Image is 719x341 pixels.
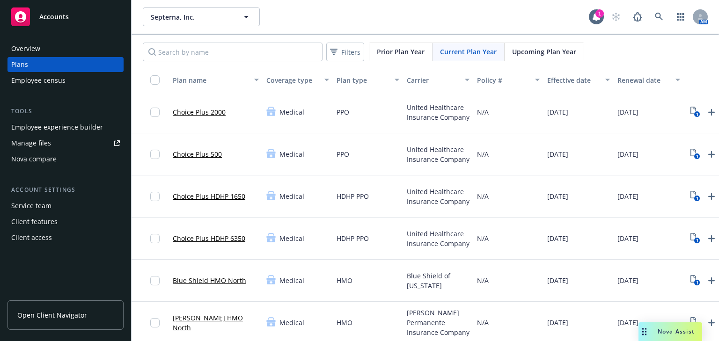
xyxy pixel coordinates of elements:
a: View Plan Documents [688,147,703,162]
a: Manage files [7,136,124,151]
span: N/A [477,276,489,285]
a: Blue Shield HMO North [173,276,246,285]
div: Drag to move [638,322,650,341]
div: Employee experience builder [11,120,103,135]
input: Search by name [143,43,323,61]
a: Upload Plan Documents [704,147,719,162]
a: View Plan Documents [688,105,703,120]
button: Plan type [333,69,403,91]
a: Overview [7,41,124,56]
div: Effective date [547,75,600,85]
span: United Healthcare Insurance Company [407,187,470,206]
button: Plan name [169,69,263,91]
span: Nova Assist [658,327,695,335]
button: Filters [326,43,364,61]
span: Upcoming Plan Year [512,47,576,57]
span: Septerna, Inc. [151,12,232,22]
button: Carrier [403,69,473,91]
span: HDHP PPO [337,191,369,201]
a: Upload Plan Documents [704,105,719,120]
div: Employee census [11,73,66,88]
span: HDHP PPO [337,233,369,243]
div: Tools [7,107,124,116]
span: Medical [279,233,304,243]
span: [DATE] [617,107,638,117]
a: Choice Plus 2000 [173,107,226,117]
div: Client access [11,230,52,245]
button: Nova Assist [638,322,702,341]
text: 1 [696,238,698,244]
div: Carrier [407,75,459,85]
a: Employee experience builder [7,120,124,135]
span: [DATE] [547,276,568,285]
div: Nova compare [11,152,57,167]
div: Renewal date [617,75,670,85]
text: 1 [696,111,698,117]
span: [DATE] [547,149,568,159]
a: Client features [7,214,124,229]
input: Toggle Row Selected [150,108,160,117]
span: Medical [279,276,304,285]
span: Open Client Navigator [17,310,87,320]
a: Choice Plus 500 [173,149,222,159]
button: Renewal date [614,69,684,91]
input: Toggle Row Selected [150,234,160,243]
span: N/A [477,318,489,327]
input: Toggle Row Selected [150,318,160,327]
span: [DATE] [547,107,568,117]
div: Manage files [11,136,51,151]
button: Coverage type [263,69,333,91]
a: Search [650,7,668,26]
span: HMO [337,276,352,285]
a: Start snowing [607,7,625,26]
span: Blue Shield of [US_STATE] [407,271,470,290]
a: Nova compare [7,152,124,167]
span: Accounts [39,13,69,21]
a: Choice Plus HDHP 1650 [173,191,245,201]
text: 1 [696,280,698,286]
span: Filters [328,45,362,59]
a: Switch app [671,7,690,26]
a: View Plan Documents [688,273,703,288]
div: Service team [11,198,51,213]
span: [DATE] [617,318,638,327]
text: 1 [696,196,698,202]
span: [DATE] [547,233,568,243]
span: [DATE] [547,191,568,201]
div: Plan type [337,75,389,85]
span: PPO [337,107,349,117]
span: [DATE] [617,149,638,159]
a: Upload Plan Documents [704,189,719,204]
span: [DATE] [617,233,638,243]
input: Toggle Row Selected [150,150,160,159]
a: Upload Plan Documents [704,315,719,330]
span: Filters [341,47,360,57]
a: Service team [7,198,124,213]
a: [PERSON_NAME] HMO North [173,313,259,333]
span: [DATE] [617,276,638,285]
span: [DATE] [617,191,638,201]
span: PPO [337,149,349,159]
div: Client features [11,214,58,229]
span: N/A [477,149,489,159]
span: [DATE] [547,318,568,327]
a: View Plan Documents [688,231,703,246]
a: Employee census [7,73,124,88]
input: Toggle Row Selected [150,276,160,285]
span: Medical [279,149,304,159]
span: United Healthcare Insurance Company [407,145,470,164]
a: Upload Plan Documents [704,273,719,288]
a: Upload Plan Documents [704,231,719,246]
div: Policy # [477,75,529,85]
span: Current Plan Year [440,47,497,57]
a: View Plan Documents [688,189,703,204]
div: Overview [11,41,40,56]
span: HMO [337,318,352,327]
input: Select all [150,75,160,85]
span: United Healthcare Insurance Company [407,229,470,248]
text: 1 [696,153,698,160]
span: N/A [477,233,489,243]
input: Toggle Row Selected [150,192,160,201]
div: Plans [11,57,28,72]
button: Effective date [543,69,614,91]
